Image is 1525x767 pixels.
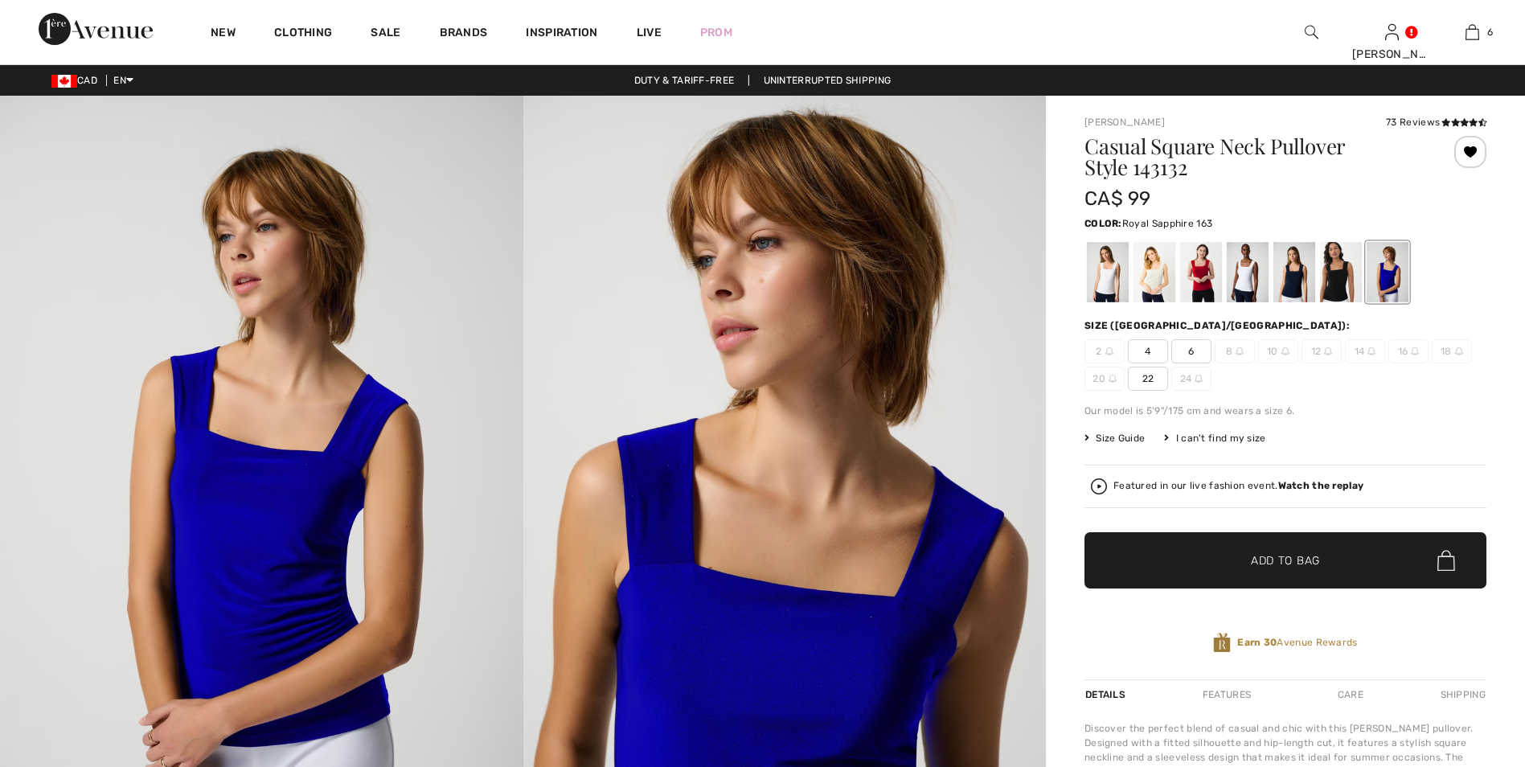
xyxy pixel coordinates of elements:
[1455,347,1463,355] img: ring-m.svg
[1367,347,1375,355] img: ring-m.svg
[113,75,133,86] span: EN
[1236,347,1244,355] img: ring-m.svg
[1084,680,1129,709] div: Details
[440,26,488,43] a: Brands
[1324,680,1377,709] div: Care
[637,24,662,41] a: Live
[1437,680,1486,709] div: Shipping
[1352,46,1431,63] div: [PERSON_NAME]
[1385,23,1399,42] img: My Info
[1084,136,1420,178] h1: Casual Square Neck Pullover Style 143132
[211,26,236,43] a: New
[1213,632,1231,654] img: Avenue Rewards
[1320,242,1362,302] div: Black
[1128,339,1168,363] span: 4
[1084,339,1125,363] span: 2
[1324,347,1332,355] img: ring-m.svg
[1180,242,1222,302] div: Radiant red
[1227,242,1269,302] div: White
[1433,23,1511,42] a: 6
[1084,532,1486,589] button: Add to Bag
[1278,480,1364,491] strong: Watch the replay
[1215,339,1255,363] span: 8
[526,26,597,43] span: Inspiration
[1432,339,1472,363] span: 18
[1091,478,1107,494] img: Watch the replay
[1305,23,1318,42] img: search the website
[1087,242,1129,302] div: Vanilla
[1237,637,1277,648] strong: Earn 30
[1237,635,1357,650] span: Avenue Rewards
[1164,431,1265,445] div: I can't find my size
[1171,367,1211,391] span: 24
[700,24,732,41] a: Prom
[1302,339,1342,363] span: 12
[1084,431,1145,445] span: Size Guide
[1084,117,1165,128] a: [PERSON_NAME]
[1345,339,1385,363] span: 14
[1113,481,1363,491] div: Featured in our live fashion event.
[1367,242,1408,302] div: Royal Sapphire 163
[51,75,77,88] img: Canadian Dollar
[1487,25,1493,39] span: 6
[1251,552,1320,569] span: Add to Bag
[1084,367,1125,391] span: 20
[1385,24,1399,39] a: Sign In
[51,75,104,86] span: CAD
[1388,339,1429,363] span: 16
[1109,375,1117,383] img: ring-m.svg
[1273,242,1315,302] div: Midnight Blue 40
[1171,339,1211,363] span: 6
[1084,404,1486,418] div: Our model is 5'9"/175 cm and wears a size 6.
[1134,242,1175,302] div: Moonstone
[1466,23,1479,42] img: My Bag
[1084,318,1353,333] div: Size ([GEOGRAPHIC_DATA]/[GEOGRAPHIC_DATA]):
[1437,550,1455,571] img: Bag.svg
[1084,218,1122,229] span: Color:
[1281,347,1289,355] img: ring-m.svg
[1128,367,1168,391] span: 22
[274,26,332,43] a: Clothing
[1386,115,1486,129] div: 73 Reviews
[1411,347,1419,355] img: ring-m.svg
[1084,187,1151,210] span: CA$ 99
[1105,347,1113,355] img: ring-m.svg
[1195,375,1203,383] img: ring-m.svg
[39,13,153,45] img: 1ère Avenue
[1122,218,1212,229] span: Royal Sapphire 163
[371,26,400,43] a: Sale
[1189,680,1265,709] div: Features
[1258,339,1298,363] span: 10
